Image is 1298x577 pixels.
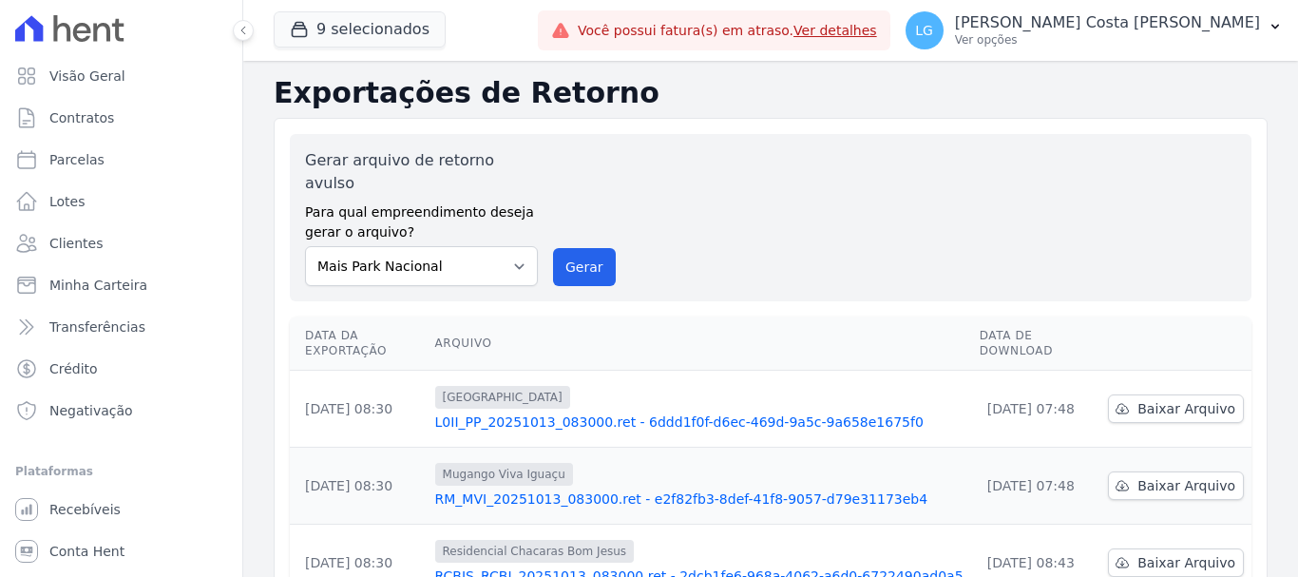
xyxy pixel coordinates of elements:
[8,350,235,388] a: Crédito
[1137,476,1235,495] span: Baixar Arquivo
[890,4,1298,57] button: LG [PERSON_NAME] Costa [PERSON_NAME] Ver opções
[49,108,114,127] span: Contratos
[49,192,86,211] span: Lotes
[290,448,428,525] td: [DATE] 08:30
[435,540,635,563] span: Residencial Chacaras Bom Jesus
[1137,399,1235,418] span: Baixar Arquivo
[8,57,235,95] a: Visão Geral
[8,99,235,137] a: Contratos
[274,76,1268,110] h2: Exportações de Retorno
[1108,471,1244,500] a: Baixar Arquivo
[15,460,227,483] div: Plataformas
[1108,548,1244,577] a: Baixar Arquivo
[435,463,573,486] span: Mugango Viva Iguaçu
[435,490,964,509] a: RM_MVI_20251013_083000.ret - e2f82fb3-8def-41f8-9057-d79e31173eb4
[793,23,877,38] a: Ver detalhes
[428,317,972,371] th: Arquivo
[435,413,964,432] a: L0II_PP_20251013_083000.ret - 6ddd1f0f-d6ec-469d-9a5c-9a658e1675f0
[305,195,538,242] label: Para qual empreendimento deseja gerar o arquivo?
[972,448,1101,525] td: [DATE] 07:48
[915,24,933,37] span: LG
[955,32,1260,48] p: Ver opções
[1108,394,1244,423] a: Baixar Arquivo
[305,149,538,195] label: Gerar arquivo de retorno avulso
[435,386,570,409] span: [GEOGRAPHIC_DATA]
[972,317,1101,371] th: Data de Download
[8,490,235,529] a: Recebíveis
[8,266,235,304] a: Minha Carteira
[578,21,877,41] span: Você possui fatura(s) em atraso.
[49,317,145,337] span: Transferências
[49,234,103,253] span: Clientes
[955,13,1260,32] p: [PERSON_NAME] Costa [PERSON_NAME]
[8,224,235,262] a: Clientes
[290,317,428,371] th: Data da Exportação
[8,183,235,221] a: Lotes
[49,150,105,169] span: Parcelas
[972,371,1101,448] td: [DATE] 07:48
[49,359,98,378] span: Crédito
[8,392,235,430] a: Negativação
[49,542,124,561] span: Conta Hent
[8,532,235,570] a: Conta Hent
[1137,553,1235,572] span: Baixar Arquivo
[274,11,446,48] button: 9 selecionados
[49,500,121,519] span: Recebíveis
[49,276,147,295] span: Minha Carteira
[290,371,428,448] td: [DATE] 08:30
[553,248,616,286] button: Gerar
[8,141,235,179] a: Parcelas
[8,308,235,346] a: Transferências
[49,401,133,420] span: Negativação
[49,67,125,86] span: Visão Geral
